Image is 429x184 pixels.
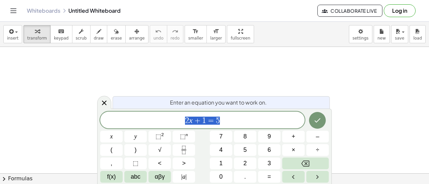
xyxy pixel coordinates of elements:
button: 9 [258,131,281,142]
button: format_sizesmaller [185,25,207,43]
button: Functions [100,171,123,183]
span: 2 [185,117,189,125]
span: 3 [267,159,271,168]
span: draw [94,36,104,41]
span: × [292,145,295,155]
button: y [124,131,147,142]
span: x [110,132,113,141]
span: a [181,172,187,181]
span: erase [111,36,122,41]
button: redoredo [167,25,183,43]
span: insert [7,36,18,41]
a: Whiteboards [27,7,60,14]
button: Log in [384,4,416,17]
span: 9 [267,132,271,141]
button: Absolute value [173,171,195,183]
button: Times [282,144,305,156]
button: Collaborate Live [317,5,382,17]
button: Superscript [173,131,195,142]
span: < [158,159,162,168]
span: redo [171,36,180,41]
button: erase [107,25,125,43]
button: Plus [282,131,305,142]
button: . [234,171,256,183]
button: arrange [125,25,148,43]
button: scrub [72,25,90,43]
button: Toggle navigation [8,5,19,16]
button: Greek alphabet [148,171,171,183]
button: Backspace [282,158,329,169]
span: settings [353,36,369,41]
span: + [292,132,295,141]
button: transform [23,25,51,43]
span: √ [158,145,162,155]
span: | [185,173,187,180]
i: format_size [192,27,199,36]
span: 1 [219,159,223,168]
span: Collaborate Live [323,8,377,14]
span: 5 [243,145,247,155]
span: 4 [219,145,223,155]
button: Greater than [173,158,195,169]
span: ) [135,145,137,155]
span: | [181,173,183,180]
button: 4 [210,144,232,156]
button: settings [349,25,372,43]
button: Square root [148,144,171,156]
button: 6 [258,144,281,156]
button: Placeholder [124,158,147,169]
span: 0 [219,172,223,181]
span: fullscreen [231,36,250,41]
button: Left arrow [282,171,305,183]
span: y [134,132,137,141]
span: transform [27,36,47,41]
button: Less than [148,158,171,169]
span: Enter an equation you want to work on. [170,99,267,107]
span: 7 [219,132,223,141]
span: larger [210,36,222,41]
i: keyboard [58,27,64,36]
span: = [267,172,271,181]
span: ⬚ [156,133,161,140]
button: Fraction [173,144,195,156]
span: abc [131,172,140,181]
button: format_sizelarger [206,25,226,43]
span: ⬚ [180,133,186,140]
span: save [395,36,404,41]
span: 2 [243,159,247,168]
button: 1 [210,158,232,169]
button: save [391,25,408,43]
span: arrange [129,36,145,41]
span: > [182,159,186,168]
span: undo [154,36,164,41]
span: 8 [243,132,247,141]
button: new [374,25,390,43]
button: , [100,158,123,169]
span: , [111,159,112,168]
button: Equals [258,171,281,183]
button: insert [3,25,22,43]
span: f(x) [107,172,116,181]
button: Minus [306,131,329,142]
i: format_size [213,27,219,36]
button: 7 [210,131,232,142]
span: 5 [216,117,220,125]
button: 3 [258,158,281,169]
button: Squared [148,131,171,142]
button: 0 [210,171,232,183]
span: keypad [54,36,69,41]
sup: n [186,132,188,137]
span: = [206,117,216,125]
span: new [377,36,386,41]
button: Done [309,112,326,129]
button: load [410,25,426,43]
var: x [189,116,193,125]
button: fullscreen [227,25,254,43]
button: 8 [234,131,256,142]
button: draw [90,25,108,43]
span: – [316,132,319,141]
button: keyboardkeypad [50,25,72,43]
button: 5 [234,144,256,156]
i: undo [155,27,162,36]
span: ⬚ [133,159,138,168]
